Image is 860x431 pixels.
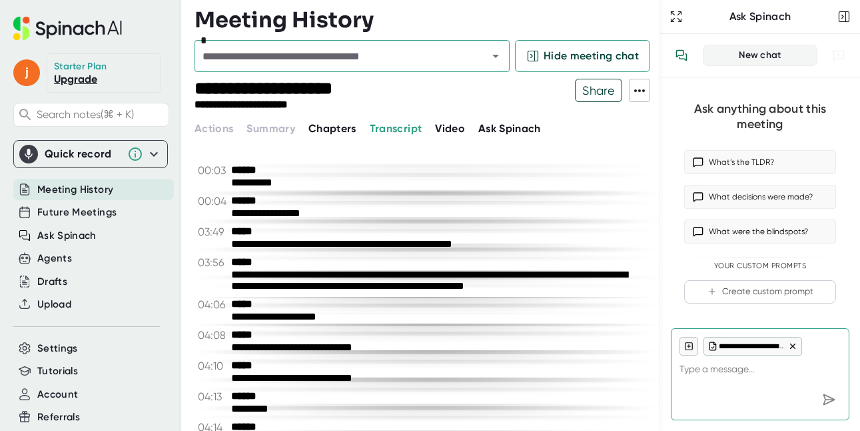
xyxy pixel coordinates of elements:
[684,150,836,174] button: What’s the TLDR?
[37,341,78,356] button: Settings
[684,280,836,304] button: Create custom prompt
[195,122,233,135] span: Actions
[37,364,78,379] button: Tutorials
[37,205,117,220] button: Future Meetings
[435,121,465,137] button: Video
[246,121,294,137] button: Summary
[37,297,71,312] button: Upload
[478,122,541,135] span: Ask Spinach
[246,122,294,135] span: Summary
[195,121,233,137] button: Actions
[198,164,228,177] span: 00:03
[684,262,836,271] div: Your Custom Prompts
[37,410,80,425] button: Referrals
[370,121,422,137] button: Transcript
[54,61,107,73] div: Starter Plan
[435,122,465,135] span: Video
[19,141,162,167] div: Quick record
[198,390,228,403] span: 04:13
[478,121,541,137] button: Ask Spinach
[198,256,228,269] span: 03:56
[198,298,228,311] span: 04:06
[198,226,228,238] span: 03:49
[486,47,505,65] button: Open
[576,79,622,102] span: Share
[544,48,639,64] span: Hide meeting chat
[198,360,228,372] span: 04:10
[575,79,622,102] button: Share
[667,7,685,26] button: Expand to Ask Spinach page
[198,329,228,342] span: 04:08
[37,182,113,197] button: Meeting History
[195,7,374,33] h3: Meeting History
[308,122,356,135] span: Chapters
[711,49,809,61] div: New chat
[37,108,165,121] span: Search notes (⌘ + K)
[308,121,356,137] button: Chapters
[515,40,650,72] button: Hide meeting chat
[37,387,78,402] button: Account
[198,195,228,207] span: 00:04
[37,274,67,290] button: Drafts
[45,147,121,161] div: Quick record
[13,59,40,86] span: j
[684,220,836,244] button: What were the blindspots?
[668,42,695,69] button: View conversation history
[684,101,836,131] div: Ask anything about this meeting
[37,228,97,244] button: Ask Spinach
[370,122,422,135] span: Transcript
[817,388,841,412] div: Send message
[835,7,853,26] button: Close conversation sidebar
[684,185,836,209] button: What decisions were made?
[54,73,97,85] a: Upgrade
[37,251,72,266] button: Agents
[685,10,835,23] div: Ask Spinach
